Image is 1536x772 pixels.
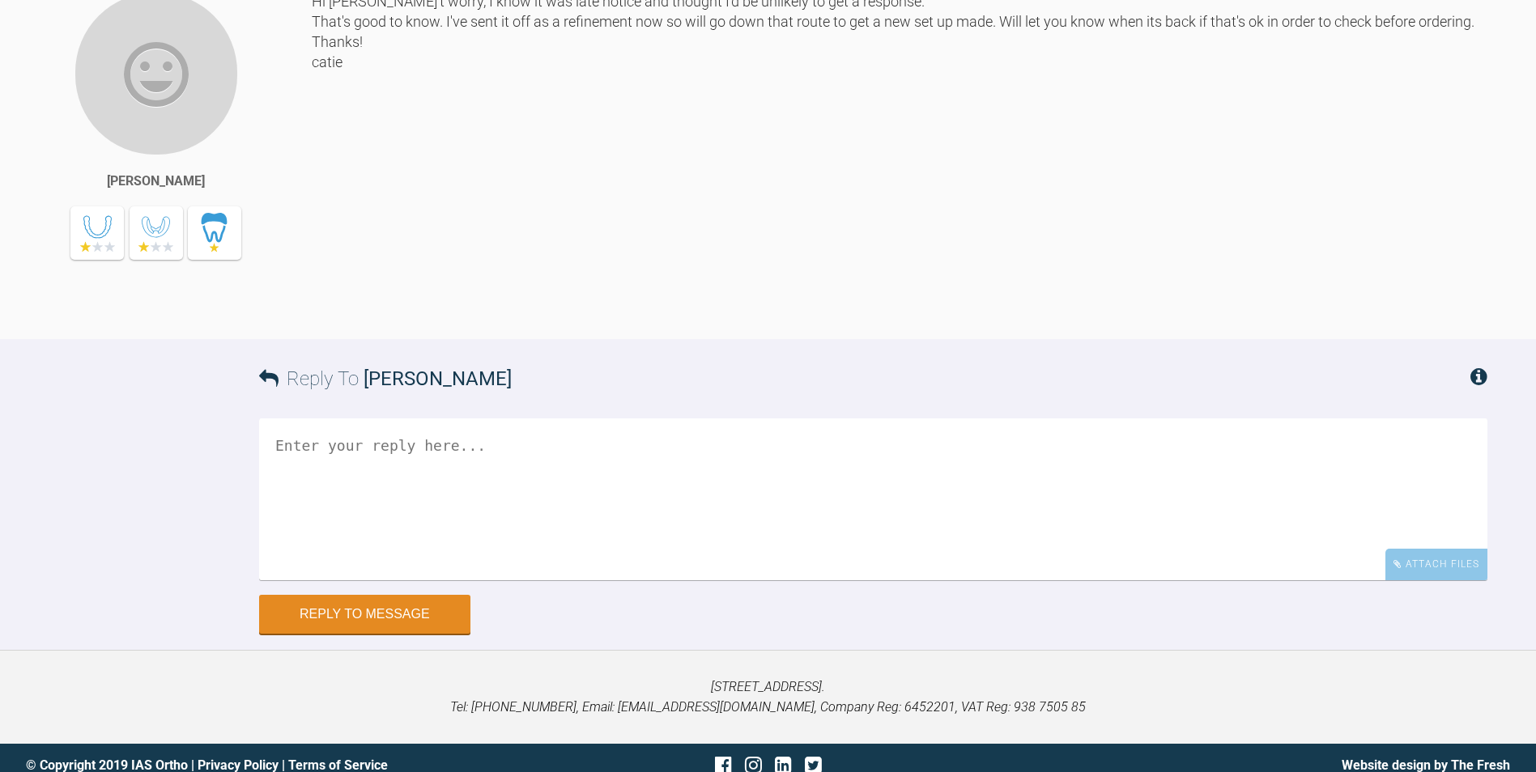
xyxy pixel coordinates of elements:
p: [STREET_ADDRESS]. Tel: [PHONE_NUMBER], Email: [EMAIL_ADDRESS][DOMAIN_NAME], Company Reg: 6452201,... [26,677,1510,718]
div: Attach Files [1385,549,1487,580]
h3: Reply To [259,363,512,394]
button: Reply to Message [259,595,470,634]
div: [PERSON_NAME] [107,171,205,192]
span: [PERSON_NAME] [364,367,512,390]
